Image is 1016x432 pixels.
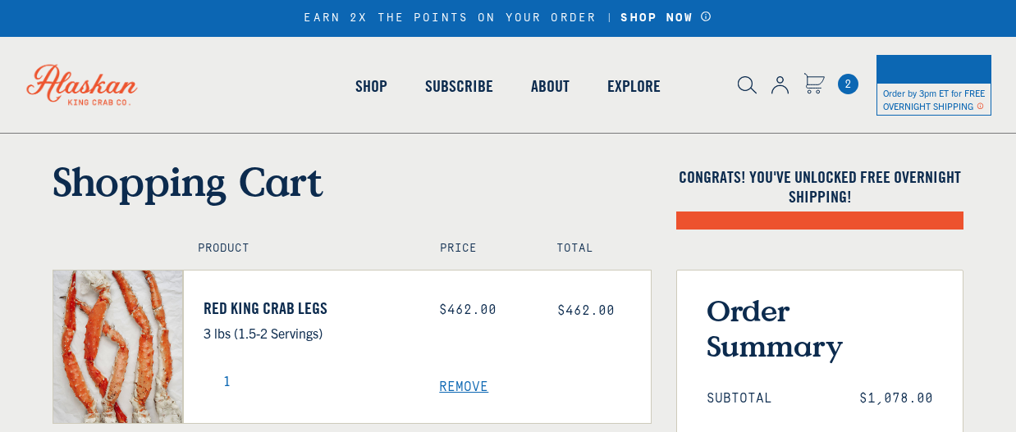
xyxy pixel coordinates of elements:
span: Shipping Notice Icon [977,100,984,111]
img: search [738,76,757,94]
span: Order by 3pm ET for FREE OVERNIGHT SHIPPING [883,87,985,111]
h4: Congrats! You've unlocked FREE OVERNIGHT SHIPPING! [676,167,963,207]
a: Remove [439,380,651,395]
a: Shop [336,39,406,133]
a: About [512,39,588,133]
img: Alaskan King Crab Co. logo [8,46,156,123]
span: Subtotal [707,391,772,407]
a: Cart [838,74,858,94]
h4: Product [198,242,405,256]
h4: Price [440,242,520,256]
a: Red King Crab Legs [204,298,415,318]
img: account [771,76,789,94]
span: $462.00 [557,303,615,318]
h3: Order Summary [707,293,933,363]
a: Subscribe [406,39,512,133]
p: 3 lbs (1.5-2 Servings) [204,322,415,343]
span: 2 [838,74,858,94]
h4: Total [556,242,637,256]
a: Explore [588,39,680,133]
a: SHOP NOW [615,11,699,25]
h1: Shopping Cart [53,157,652,205]
img: Red King Crab Legs - 3 lbs (1.5-2 Servings) [53,271,182,423]
a: Cart [803,73,825,97]
strong: SHOP NOW [620,11,693,25]
a: Announcement Bar Modal [700,11,712,26]
div: EARN 2X THE POINTS ON YOUR ORDER | [304,11,712,26]
div: $462.00 [439,302,533,318]
span: $1,078.00 [859,391,933,407]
